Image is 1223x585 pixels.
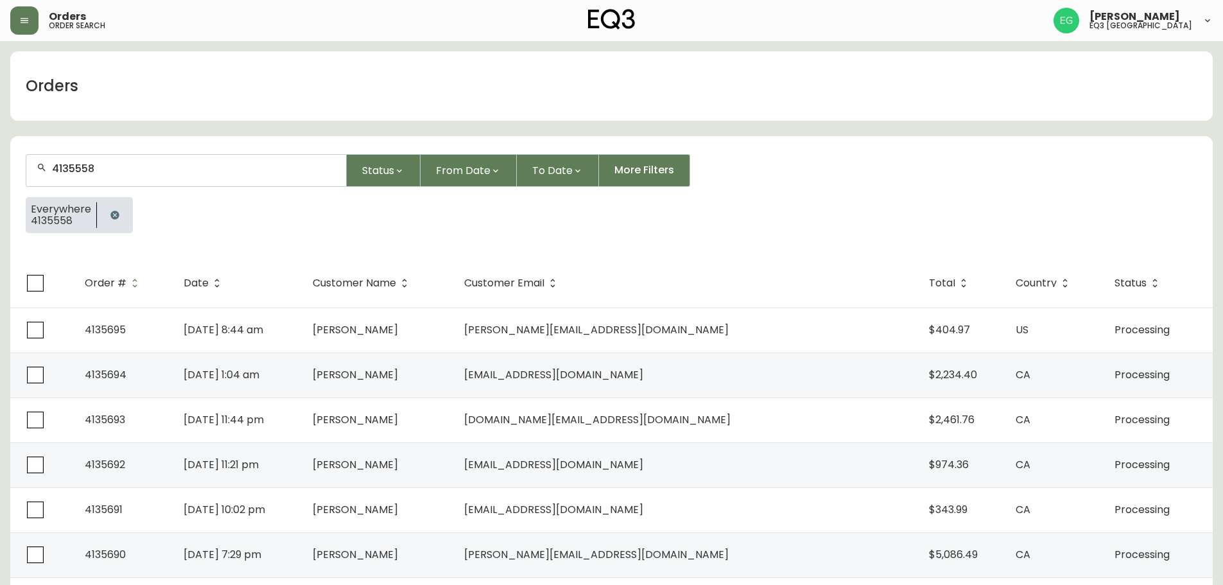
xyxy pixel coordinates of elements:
button: To Date [517,154,599,187]
span: Order # [85,279,126,287]
h5: order search [49,22,105,30]
input: Search [52,162,336,175]
span: Customer Name [313,279,396,287]
span: [PERSON_NAME] [313,322,398,337]
span: CA [1016,502,1030,517]
span: Country [1016,277,1073,289]
span: Processing [1115,412,1170,427]
span: Processing [1115,502,1170,517]
span: Everywhere [31,204,91,215]
span: Customer Name [313,277,413,289]
span: 4135694 [85,367,126,382]
span: $974.36 [929,457,969,472]
span: 4135695 [85,322,126,337]
span: [DATE] 7:29 pm [184,547,261,562]
span: To Date [532,162,573,179]
button: From Date [421,154,517,187]
span: 4135693 [85,412,125,427]
span: [DATE] 1:04 am [184,367,259,382]
span: [PERSON_NAME][EMAIL_ADDRESS][DOMAIN_NAME] [464,547,729,562]
span: CA [1016,457,1030,472]
span: $5,086.49 [929,547,978,562]
span: Total [929,279,955,287]
span: From Date [436,162,490,179]
img: db11c1629862fe82d63d0774b1b54d2b [1054,8,1079,33]
span: 4135692 [85,457,125,472]
span: [PERSON_NAME] [313,502,398,517]
img: logo [588,9,636,30]
span: US [1016,322,1028,337]
span: Date [184,277,225,289]
span: Orders [49,12,86,22]
span: [EMAIL_ADDRESS][DOMAIN_NAME] [464,367,643,382]
span: Processing [1115,322,1170,337]
span: [EMAIL_ADDRESS][DOMAIN_NAME] [464,457,643,472]
button: Status [347,154,421,187]
span: [DATE] 11:44 pm [184,412,264,427]
span: Order # [85,277,143,289]
span: [DATE] 10:02 pm [184,502,265,517]
span: [PERSON_NAME] [313,367,398,382]
span: [DATE] 8:44 am [184,322,263,337]
span: [PERSON_NAME] [1089,12,1180,22]
span: [PERSON_NAME][EMAIL_ADDRESS][DOMAIN_NAME] [464,322,729,337]
button: More Filters [599,154,690,187]
span: Customer Email [464,279,544,287]
span: Customer Email [464,277,561,289]
span: $2,234.40 [929,367,977,382]
span: Country [1016,279,1057,287]
span: [PERSON_NAME] [313,412,398,427]
span: CA [1016,367,1030,382]
span: Status [362,162,394,179]
h5: eq3 [GEOGRAPHIC_DATA] [1089,22,1192,30]
span: More Filters [614,163,674,177]
span: $343.99 [929,502,967,517]
span: [EMAIL_ADDRESS][DOMAIN_NAME] [464,502,643,517]
span: Processing [1115,547,1170,562]
span: [PERSON_NAME] [313,547,398,562]
span: CA [1016,547,1030,562]
span: Status [1115,277,1163,289]
span: [PERSON_NAME] [313,457,398,472]
span: Processing [1115,457,1170,472]
span: Status [1115,279,1147,287]
span: 4135690 [85,547,126,562]
span: Date [184,279,209,287]
span: 4135558 [31,215,91,227]
span: Processing [1115,367,1170,382]
span: $404.97 [929,322,970,337]
span: $2,461.76 [929,412,975,427]
span: [DATE] 11:21 pm [184,457,259,472]
span: Total [929,277,972,289]
span: 4135691 [85,502,123,517]
span: CA [1016,412,1030,427]
span: [DOMAIN_NAME][EMAIL_ADDRESS][DOMAIN_NAME] [464,412,731,427]
h1: Orders [26,75,78,97]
